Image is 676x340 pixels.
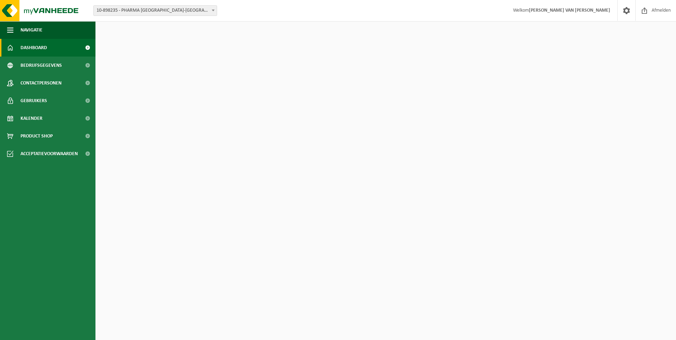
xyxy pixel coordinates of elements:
[21,145,78,163] span: Acceptatievoorwaarden
[94,6,217,16] span: 10-898235 - PHARMA BELGIUM-BELMEDIS HOBOKEN - HOBOKEN
[21,92,47,110] span: Gebruikers
[93,5,217,16] span: 10-898235 - PHARMA BELGIUM-BELMEDIS HOBOKEN - HOBOKEN
[21,57,62,74] span: Bedrijfsgegevens
[21,39,47,57] span: Dashboard
[529,8,610,13] strong: [PERSON_NAME] VAN [PERSON_NAME]
[21,21,42,39] span: Navigatie
[21,74,62,92] span: Contactpersonen
[21,110,42,127] span: Kalender
[21,127,53,145] span: Product Shop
